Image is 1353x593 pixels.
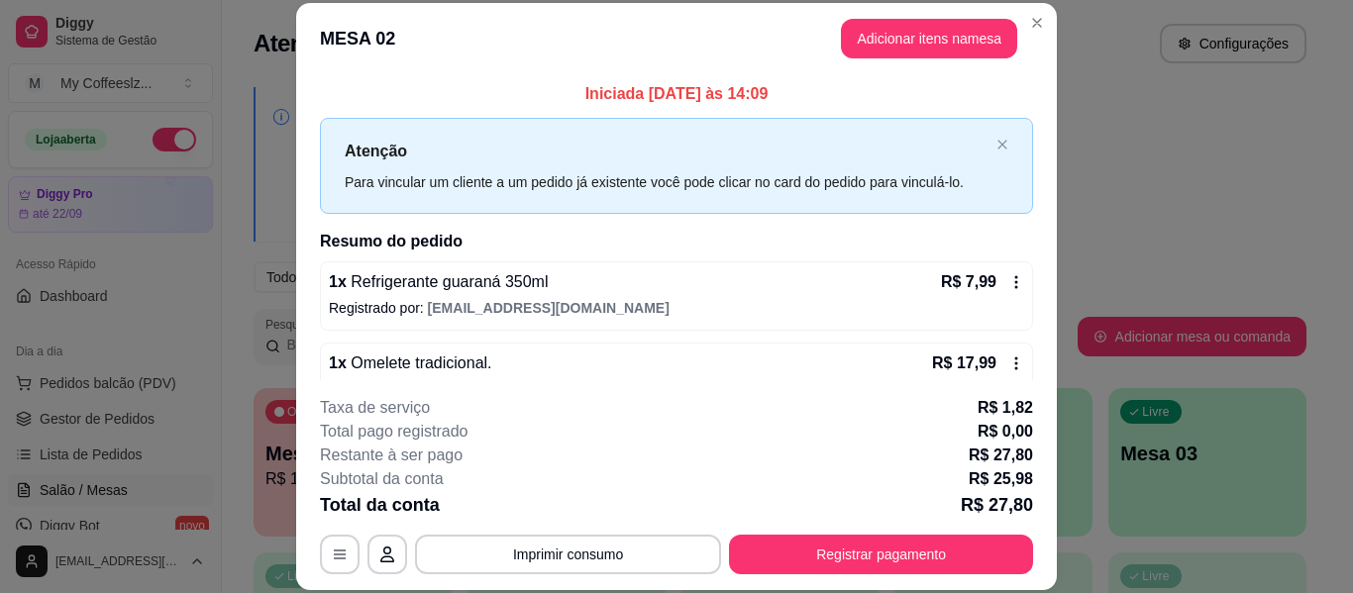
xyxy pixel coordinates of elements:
[347,354,492,371] span: Omelete tradicional.
[969,467,1033,491] p: R$ 25,98
[978,396,1033,420] p: R$ 1,82
[329,270,549,294] p: 1 x
[729,535,1033,574] button: Registrar pagamento
[329,298,1024,318] p: Registrado por:
[320,82,1033,106] p: Iniciada [DATE] às 14:09
[320,444,463,467] p: Restante à ser pago
[345,139,989,163] p: Atenção
[320,420,468,444] p: Total pago registrado
[347,273,549,290] span: Refrigerante guaraná 350ml
[345,171,989,193] div: Para vincular um cliente a um pedido já existente você pode clicar no card do pedido para vinculá...
[320,467,444,491] p: Subtotal da conta
[969,444,1033,467] p: R$ 27,80
[841,19,1017,58] button: Adicionar itens namesa
[320,230,1033,253] h2: Resumo do pedido
[978,420,1033,444] p: R$ 0,00
[415,535,721,574] button: Imprimir consumo
[329,351,492,375] p: 1 x
[941,270,996,294] p: R$ 7,99
[996,139,1008,151] button: close
[961,491,1033,519] p: R$ 27,80
[1021,7,1053,39] button: Close
[428,300,670,316] span: [EMAIL_ADDRESS][DOMAIN_NAME]
[320,396,430,420] p: Taxa de serviço
[932,351,996,375] p: R$ 17,99
[320,491,440,519] p: Total da conta
[296,3,1057,74] header: MESA 02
